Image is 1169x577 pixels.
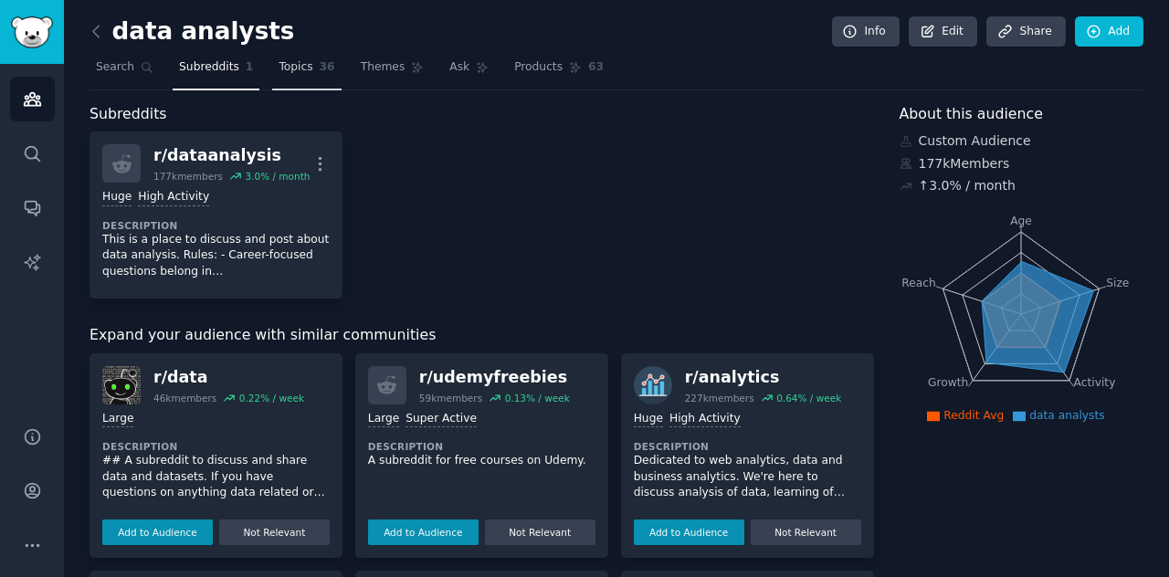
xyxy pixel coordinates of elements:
[90,53,160,90] a: Search
[279,59,312,76] span: Topics
[986,16,1065,47] a: Share
[1029,409,1104,422] span: data analysts
[1073,376,1115,389] tspan: Activity
[508,53,610,90] a: Products63
[634,440,861,453] dt: Description
[909,16,977,47] a: Edit
[751,519,861,545] button: Not Relevant
[179,59,239,76] span: Subreddits
[138,189,209,206] div: High Activity
[239,392,304,404] div: 0.22 % / week
[1106,276,1129,288] tspan: Size
[1075,16,1143,47] a: Add
[634,366,672,404] img: analytics
[900,131,1144,151] div: Custom Audience
[96,59,134,76] span: Search
[685,366,842,389] div: r/ analytics
[102,440,330,453] dt: Description
[102,232,330,280] p: This is a place to discuss and post about data analysis. Rules: - Career-focused questions belong...
[900,103,1043,126] span: About this audience
[272,53,341,90] a: Topics36
[919,176,1016,195] div: ↑ 3.0 % / month
[588,59,604,76] span: 63
[102,453,330,501] p: ## A subreddit to discuss and share data and datasets. If you have questions on anything data rel...
[245,170,310,183] div: 3.0 % / month
[102,519,213,545] button: Add to Audience
[368,411,399,428] div: Large
[102,366,141,404] img: data
[943,409,1004,422] span: Reddit Avg
[90,131,342,299] a: r/dataanalysis177kmembers3.0% / monthHugeHigh ActivityDescriptionThis is a place to discuss and p...
[419,366,570,389] div: r/ udemyfreebies
[153,366,304,389] div: r/ data
[505,392,570,404] div: 0.13 % / week
[669,411,741,428] div: High Activity
[153,170,223,183] div: 177k members
[368,519,479,545] button: Add to Audience
[443,53,495,90] a: Ask
[405,411,477,428] div: Super Active
[102,411,133,428] div: Large
[449,59,469,76] span: Ask
[102,189,132,206] div: Huge
[90,17,294,47] h2: data analysts
[901,276,936,288] tspan: Reach
[419,392,482,404] div: 59k members
[153,144,310,167] div: r/ dataanalysis
[368,453,595,469] p: A subreddit for free courses on Udemy.
[634,411,663,428] div: Huge
[354,53,431,90] a: Themes
[634,519,744,545] button: Add to Audience
[90,103,167,126] span: Subreddits
[514,59,563,76] span: Products
[776,392,841,404] div: 0.64 % / week
[900,154,1144,173] div: 177k Members
[90,324,436,347] span: Expand your audience with similar communities
[634,453,861,501] p: Dedicated to web analytics, data and business analytics. We're here to discuss analysis of data, ...
[361,59,405,76] span: Themes
[153,392,216,404] div: 46k members
[11,16,53,48] img: GummySearch logo
[685,392,754,404] div: 227k members
[246,59,254,76] span: 1
[219,519,330,545] button: Not Relevant
[368,440,595,453] dt: Description
[173,53,259,90] a: Subreddits1
[320,59,335,76] span: 36
[1010,215,1032,227] tspan: Age
[928,376,968,389] tspan: Growth
[832,16,900,47] a: Info
[102,219,330,232] dt: Description
[485,519,595,545] button: Not Relevant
